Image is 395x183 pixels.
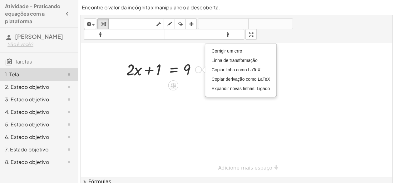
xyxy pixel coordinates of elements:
font: Linha de transformação [211,58,257,63]
i: Task not started. [65,158,73,166]
font: 4. Estado objetivo [5,109,49,115]
button: formato_tamanho [164,29,244,40]
font: 7. Estado objetivo [5,146,48,153]
font: Encontre o valor da incógnita x manipulando a descoberta. [82,4,220,11]
font: Corrigir um erro [211,48,242,53]
font: formato_tamanho [86,32,163,38]
font: teclado [110,21,151,27]
font: 5. Estado objetivo [5,121,49,128]
font: formato_tamanho [165,32,243,38]
font: Expandir novas linhas: Ligado [211,86,270,91]
font: Adicione mais espaço [218,165,272,171]
font: Tarefas [15,58,32,65]
font: Não é você? [7,41,33,47]
font: desfazer [200,21,247,27]
font: [PERSON_NAME] [15,33,63,40]
i: Task not started. [65,71,73,78]
i: Task not started. [65,133,73,141]
i: Task not started. [65,121,73,128]
button: desfazer [198,18,249,29]
font: 3. Estado objetivo [5,96,49,103]
font: Copiar derivação como LaTeX [211,77,270,82]
i: Task not started. [65,83,73,91]
div: Aplique a mesma matemática a ambos os lados da equação [168,80,178,90]
button: formato_tamanho [84,29,164,40]
font: Copiar linha como LaTeX [211,67,260,72]
button: refazer [248,18,293,29]
font: 2. Estado objetivo [5,84,49,90]
i: Task not started. [65,146,73,153]
i: Task not started. [65,96,73,103]
font: 8. Estado objetivo [5,159,49,165]
font: 6. Estado objetivo [5,134,49,140]
font: 1. Tela [5,71,19,78]
i: Task not started. [65,108,73,116]
font: Atividade - Praticando equações com a plataforma [5,3,60,24]
button: teclado [108,18,153,29]
font: refazer [250,21,291,27]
